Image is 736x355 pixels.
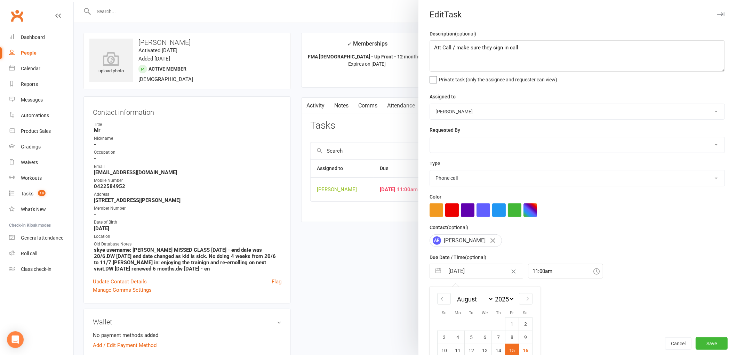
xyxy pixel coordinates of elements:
label: Color [430,193,441,201]
div: Calendar [21,66,40,71]
small: (optional) [447,225,468,230]
small: Th [496,310,501,315]
textarea: Att Call / make sure they sign in call [430,40,725,72]
label: Email preferences [430,285,470,293]
a: Automations [9,108,73,123]
small: Tu [469,310,473,315]
small: We [482,310,488,315]
small: (optional) [455,31,476,37]
span: 18 [38,190,46,196]
small: Su [442,310,447,315]
div: Messages [21,97,43,103]
button: Save [696,337,728,350]
td: Friday, August 1, 2025 [505,317,519,331]
a: Dashboard [9,30,73,45]
small: Sa [523,310,528,315]
div: Dashboard [21,34,45,40]
label: Assigned to [430,93,456,100]
div: Class check-in [21,266,51,272]
label: Requested By [430,126,460,134]
a: People [9,45,73,61]
div: Reports [21,81,38,87]
td: Thursday, August 7, 2025 [492,331,505,344]
div: Automations [21,113,49,118]
td: Monday, August 4, 2025 [451,331,465,344]
span: AR [433,236,441,245]
label: Type [430,160,440,167]
td: Saturday, August 9, 2025 [519,331,533,344]
a: Reports [9,76,73,92]
div: Move forward to switch to the next month. [519,293,533,305]
td: Saturday, August 2, 2025 [519,317,533,331]
a: Class kiosk mode [9,261,73,277]
a: Calendar [9,61,73,76]
a: Waivers [9,155,73,170]
div: Roll call [21,251,37,256]
div: General attendance [21,235,63,241]
label: Description [430,30,476,38]
button: Cancel [665,337,691,350]
td: Tuesday, August 5, 2025 [465,331,478,344]
div: Gradings [21,144,41,150]
div: Tasks [21,191,33,196]
div: Open Intercom Messenger [7,331,24,348]
small: Mo [455,310,461,315]
td: Friday, August 8, 2025 [505,331,519,344]
div: Waivers [21,160,38,165]
a: Tasks 18 [9,186,73,202]
small: Fr [510,310,514,315]
div: What's New [21,207,46,212]
a: Roll call [9,246,73,261]
div: Workouts [21,175,42,181]
div: Edit Task [418,10,736,19]
a: Messages [9,92,73,108]
label: Contact [430,224,468,231]
a: What's New [9,202,73,217]
a: Product Sales [9,123,73,139]
label: Due Date / Time [430,253,486,261]
span: Private task (only the assignee and requester can view) [439,74,557,82]
a: Clubworx [8,7,26,24]
div: Product Sales [21,128,51,134]
div: People [21,50,37,56]
td: Sunday, August 3, 2025 [438,331,451,344]
a: Gradings [9,139,73,155]
small: (optional) [465,255,486,260]
td: Wednesday, August 6, 2025 [478,331,492,344]
div: [PERSON_NAME] [430,234,502,247]
div: Move backward to switch to the previous month. [437,293,451,305]
button: Clear Date [507,265,520,278]
a: General attendance kiosk mode [9,230,73,246]
a: Workouts [9,170,73,186]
